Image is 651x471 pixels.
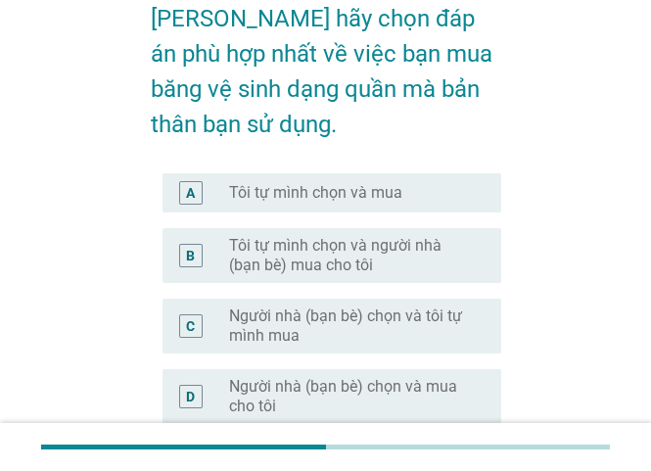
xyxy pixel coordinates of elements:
label: Người nhà (bạn bè) chọn và tôi tự mình mua [229,306,470,346]
div: C [186,315,195,336]
label: Tôi tự mình chọn và người nhà (bạn bè) mua cho tôi [229,236,470,275]
label: Tôi tự mình chọn và mua [229,183,402,203]
div: D [186,386,195,406]
div: A [186,182,195,203]
label: Người nhà (bạn bè) chọn và mua cho tôi [229,377,470,416]
div: B [186,245,195,265]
